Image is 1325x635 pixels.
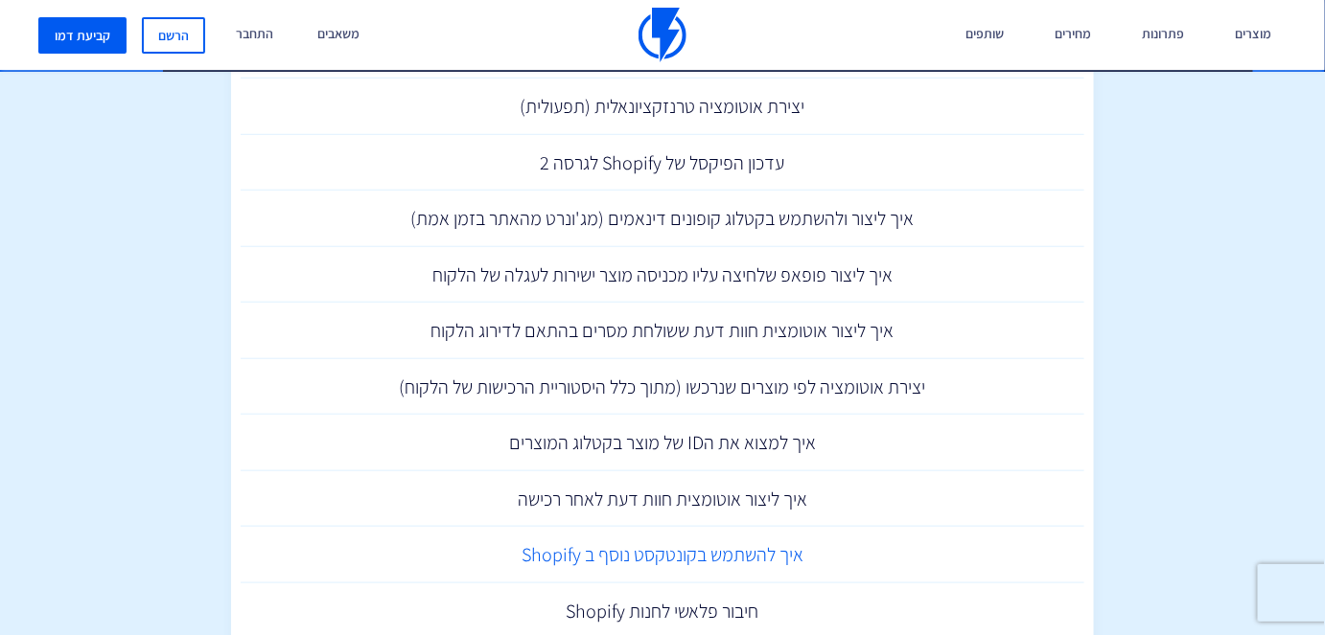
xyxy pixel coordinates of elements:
[241,415,1084,471] a: איך למצוא את הID של מוצר בקטלוג המוצרים
[241,79,1084,135] a: יצירת אוטומציה טרנזקציונאלית (תפעולית)
[241,191,1084,247] a: איך ליצור ולהשתמש בקטלוג קופונים דינאמים (מג'ונרט מהאתר בזמן אמת)
[241,359,1084,416] a: יצירת אוטומציה לפי מוצרים שנרכשו (מתוך כלל היסטוריית הרכישות של הלקוח)
[241,303,1084,359] a: איך ליצור אוטומצית חוות דעת ששולחת מסרים בהתאם לדירוג הלקוח
[241,135,1084,192] a: עדכון הפיקסל של Shopify לגרסה 2
[142,17,205,54] a: הרשם
[241,527,1084,583] a: איך להשתמש בקונטקסט נוסף ב Shopify
[241,247,1084,304] a: איך ליצור פופאפ שלחיצה עליו מכניסה מוצר ישירות לעגלה של הלקוח
[38,17,127,54] a: קביעת דמו
[241,471,1084,528] a: איך ליצור אוטומצית חוות דעת לאחר רכישה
